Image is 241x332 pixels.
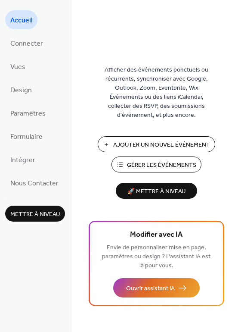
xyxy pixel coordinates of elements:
span: Design [10,84,32,97]
span: Accueil [10,14,32,28]
span: Ouvrir assistant IA [126,284,175,293]
button: Gérer les Événements [111,157,201,172]
span: Envie de personnaliser mise en page, paramètres ou design ? L’assistant IA est là pour vous. [102,242,210,272]
a: Design [5,80,37,99]
button: Ajouter Un Nouvel Événement [98,136,215,152]
button: Ouvrir assistant IA [113,278,200,298]
span: Connecter [10,37,43,51]
a: Nous Contacter [5,173,64,192]
span: Modifier avec IA [130,229,182,241]
a: Formulaire [5,127,48,146]
span: Gérer les Événements [127,161,196,170]
a: Paramètres [5,103,51,122]
span: Formulaire [10,130,43,144]
span: Intégrer [10,153,35,167]
a: Vues [5,57,31,76]
span: Nous Contacter [10,177,59,191]
button: 🚀 Mettre à niveau [116,183,197,199]
a: Connecter [5,34,48,53]
span: Ajouter Un Nouvel Événement [113,141,210,150]
a: Accueil [5,10,37,29]
span: Afficher des événements ponctuels ou récurrents, synchroniser avec Google, Outlook, Zoom, Eventbr... [99,66,215,120]
button: Mettre à niveau [5,206,65,222]
span: Paramètres [10,107,46,121]
span: Vues [10,60,25,74]
span: 🚀 Mettre à niveau [121,186,192,197]
span: Mettre à niveau [10,210,60,219]
a: Intégrer [5,150,40,169]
